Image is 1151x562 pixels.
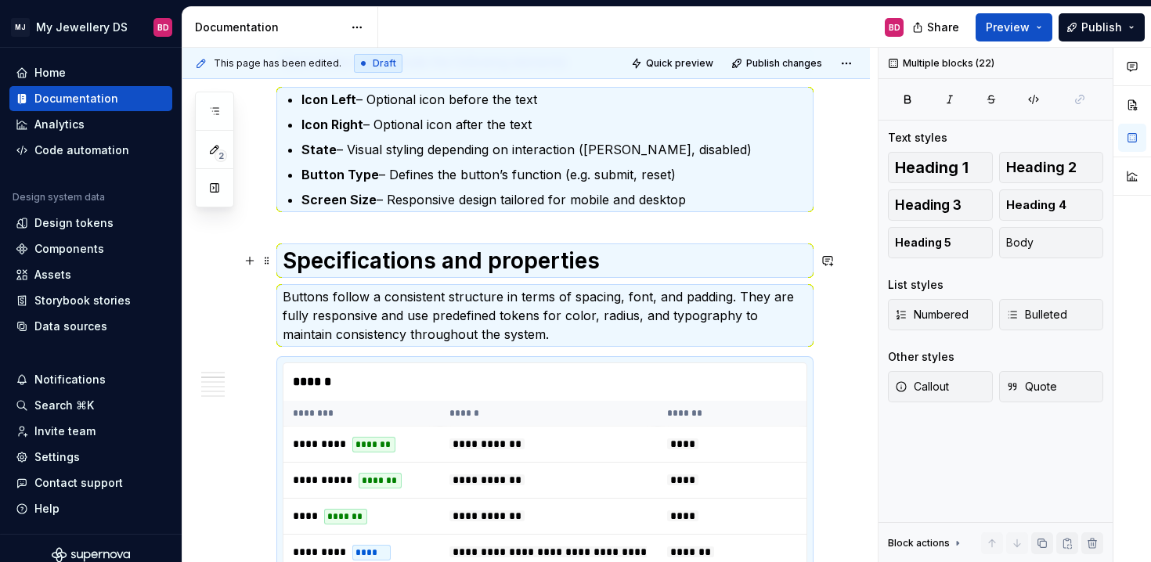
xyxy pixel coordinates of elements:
a: Design tokens [9,211,172,236]
button: Body [999,227,1104,258]
span: Heading 2 [1006,160,1077,175]
span: Publish changes [746,57,822,70]
div: Search ⌘K [34,398,94,413]
div: Data sources [34,319,107,334]
button: Notifications [9,367,172,392]
div: Other styles [888,349,954,365]
strong: Icon Right [301,117,363,132]
div: Home [34,65,66,81]
button: Publish changes [727,52,829,74]
span: Heading 4 [1006,197,1066,213]
span: Heading 3 [895,197,962,213]
a: Invite team [9,419,172,444]
button: Heading 2 [999,152,1104,183]
div: Analytics [34,117,85,132]
button: Quick preview [626,52,720,74]
p: – Optional icon after the text [301,115,807,134]
div: Components [34,241,104,257]
div: Block actions [888,532,964,554]
button: Heading 5 [888,227,993,258]
div: Design system data [13,191,105,204]
button: Callout [888,371,993,402]
div: Design tokens [34,215,114,231]
span: Heading 5 [895,235,951,250]
div: BD [157,21,169,34]
div: Notifications [34,372,106,387]
button: Heading 3 [888,189,993,221]
a: Storybook stories [9,288,172,313]
span: 2 [215,150,227,162]
div: Invite team [34,423,96,439]
a: Home [9,60,172,85]
p: Buttons follow a consistent structure in terms of spacing, font, and padding. They are fully resp... [283,287,807,344]
a: Components [9,236,172,261]
button: Bulleted [999,299,1104,330]
button: Search ⌘K [9,393,172,418]
div: Help [34,501,60,517]
div: Settings [34,449,80,465]
div: Contact support [34,475,123,491]
button: Heading 1 [888,152,993,183]
a: Data sources [9,314,172,339]
strong: Button Type [301,167,379,182]
span: Draft [373,57,396,70]
button: Share [904,13,969,41]
span: Numbered [895,307,969,322]
button: Preview [976,13,1052,41]
div: Storybook stories [34,293,131,308]
div: Documentation [34,91,118,106]
button: MJMy Jewellery DSBD [3,10,179,44]
strong: State [301,142,337,157]
span: Share [927,20,959,35]
a: Assets [9,262,172,287]
span: This page has been edited. [214,57,341,70]
p: – Defines the button’s function (e.g. submit, reset) [301,165,807,184]
span: Body [1006,235,1034,250]
div: BD [889,21,900,34]
a: Code automation [9,138,172,163]
div: Code automation [34,142,129,158]
span: Quick preview [646,57,713,70]
strong: Icon Left [301,92,356,107]
button: Publish [1059,13,1145,41]
a: Documentation [9,86,172,111]
h1: Specifications and properties [283,247,807,275]
span: Publish [1081,20,1122,35]
span: Preview [986,20,1030,35]
span: Callout [895,379,949,394]
div: My Jewellery DS [36,20,128,35]
a: Settings [9,445,172,470]
div: Documentation [195,20,343,35]
span: Bulleted [1006,307,1067,322]
button: Heading 4 [999,189,1104,221]
div: MJ [11,18,30,37]
span: Quote [1006,379,1057,394]
strong: Screen Size [301,192,377,207]
span: Heading 1 [895,160,969,175]
div: Text styles [888,130,947,146]
button: Contact support [9,470,172,495]
p: – Optional icon before the text [301,90,807,109]
div: List styles [888,277,944,293]
p: – Responsive design tailored for mobile and desktop [301,190,807,209]
p: – Visual styling depending on interaction ([PERSON_NAME], disabled) [301,140,807,159]
button: Help [9,496,172,521]
button: Quote [999,371,1104,402]
button: Numbered [888,299,993,330]
div: Assets [34,267,71,283]
a: Analytics [9,112,172,137]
